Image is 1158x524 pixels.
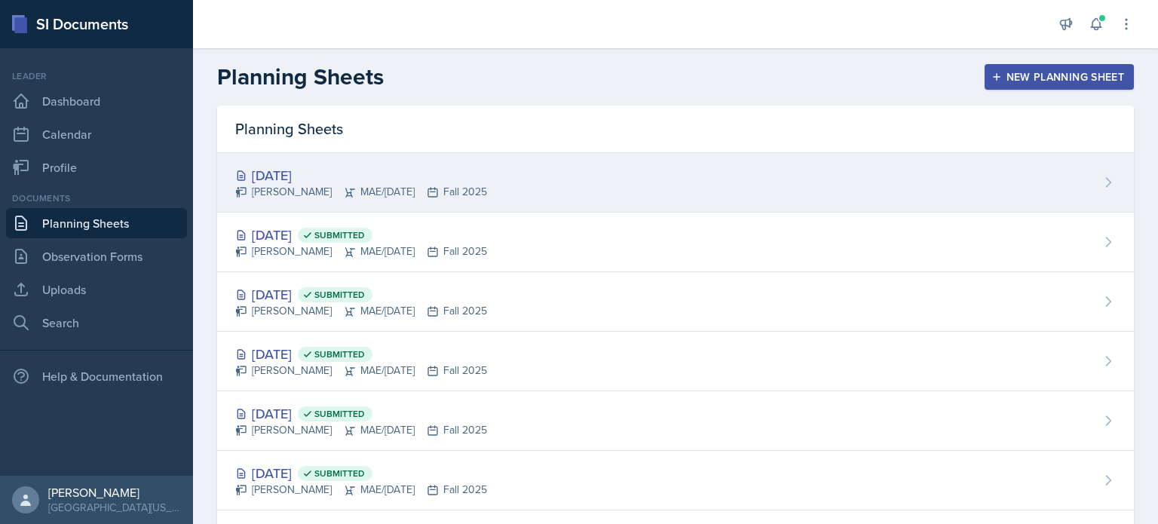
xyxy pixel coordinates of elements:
[6,152,187,182] a: Profile
[217,153,1134,213] a: [DATE] [PERSON_NAME]MAE/[DATE]Fall 2025
[235,463,487,483] div: [DATE]
[314,408,365,420] span: Submitted
[985,64,1134,90] button: New Planning Sheet
[235,184,487,200] div: [PERSON_NAME] MAE/[DATE] Fall 2025
[6,69,187,83] div: Leader
[235,403,487,424] div: [DATE]
[235,284,487,305] div: [DATE]
[6,86,187,116] a: Dashboard
[6,192,187,205] div: Documents
[217,391,1134,451] a: [DATE] Submitted [PERSON_NAME]MAE/[DATE]Fall 2025
[6,308,187,338] a: Search
[994,71,1124,83] div: New Planning Sheet
[314,229,365,241] span: Submitted
[217,63,384,90] h2: Planning Sheets
[6,274,187,305] a: Uploads
[217,332,1134,391] a: [DATE] Submitted [PERSON_NAME]MAE/[DATE]Fall 2025
[314,289,365,301] span: Submitted
[235,165,487,185] div: [DATE]
[48,485,181,500] div: [PERSON_NAME]
[6,208,187,238] a: Planning Sheets
[217,213,1134,272] a: [DATE] Submitted [PERSON_NAME]MAE/[DATE]Fall 2025
[314,467,365,480] span: Submitted
[235,244,487,259] div: [PERSON_NAME] MAE/[DATE] Fall 2025
[235,225,487,245] div: [DATE]
[235,422,487,438] div: [PERSON_NAME] MAE/[DATE] Fall 2025
[217,272,1134,332] a: [DATE] Submitted [PERSON_NAME]MAE/[DATE]Fall 2025
[217,451,1134,510] a: [DATE] Submitted [PERSON_NAME]MAE/[DATE]Fall 2025
[6,361,187,391] div: Help & Documentation
[235,482,487,498] div: [PERSON_NAME] MAE/[DATE] Fall 2025
[235,303,487,319] div: [PERSON_NAME] MAE/[DATE] Fall 2025
[314,348,365,360] span: Submitted
[6,241,187,271] a: Observation Forms
[235,344,487,364] div: [DATE]
[235,363,487,378] div: [PERSON_NAME] MAE/[DATE] Fall 2025
[48,500,181,515] div: [GEOGRAPHIC_DATA][US_STATE] in [GEOGRAPHIC_DATA]
[217,106,1134,153] div: Planning Sheets
[6,119,187,149] a: Calendar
